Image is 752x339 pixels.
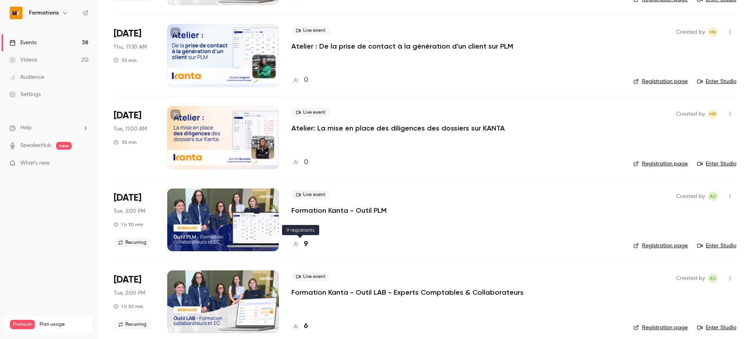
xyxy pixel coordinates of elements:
a: SpeakerHub [20,141,51,150]
span: Live event [291,272,330,281]
span: Help [20,124,32,132]
span: [DATE] [114,109,141,122]
span: MR [709,109,716,119]
span: Live event [291,190,330,199]
a: Atelier : De la prise de contact à la génération d'un client sur PLM [291,42,513,51]
a: Enter Studio [697,160,736,168]
a: Registration page [633,160,688,168]
a: Enter Studio [697,78,736,85]
h4: 0 [304,75,308,85]
h4: 9 [304,239,308,250]
h4: 0 [304,157,308,168]
div: Oct 14 Tue, 11:00 AM (Europe/Paris) [114,106,155,169]
a: Formation Kanta - Outil PLM [291,206,387,215]
span: Plan usage [40,321,88,328]
h6: Formations [29,9,59,17]
a: Enter Studio [697,242,736,250]
span: [DATE] [114,192,141,204]
a: 0 [291,157,308,168]
iframe: Noticeable Trigger [79,160,89,167]
span: Thu, 11:30 AM [114,43,147,51]
span: Recurring [114,320,151,329]
span: AC [710,274,716,283]
div: Audience [9,73,44,81]
span: Live event [291,108,330,117]
img: Formations [10,7,22,19]
span: Anaïs Cachelou [708,274,718,283]
span: Marion Roquet [708,109,718,119]
span: Created by [676,27,705,37]
a: Formation Kanta - Outil LAB - Experts Comptables & Collaborateurs [291,288,524,297]
a: 6 [291,321,308,332]
span: Recurring [114,238,151,247]
span: Live event [291,26,330,35]
div: 1 h 30 min [114,221,143,228]
span: What's new [20,159,50,167]
div: Events [9,39,36,47]
span: MR [709,27,716,37]
span: Created by [676,274,705,283]
div: 30 min [114,57,137,63]
span: Tue, 2:00 PM [114,207,145,215]
span: Premium [10,320,35,329]
a: 9 [291,239,308,250]
a: Atelier: La mise en place des diligences des dossiers sur KANTA [291,123,505,133]
span: [DATE] [114,27,141,40]
div: 1 h 30 min [114,303,143,310]
a: Registration page [633,78,688,85]
div: Settings [9,91,41,98]
span: [DATE] [114,274,141,286]
div: Oct 14 Tue, 2:00 PM (Europe/Paris) [114,189,155,251]
a: Registration page [633,242,688,250]
span: Created by [676,192,705,201]
div: Oct 9 Thu, 11:30 AM (Europe/Paris) [114,24,155,87]
div: 30 min [114,139,137,145]
a: Registration page [633,324,688,332]
span: Anaïs Cachelou [708,192,718,201]
a: 0 [291,75,308,85]
div: Oct 14 Tue, 2:00 PM (Europe/Paris) [114,270,155,333]
span: Created by [676,109,705,119]
div: Videos [9,56,37,64]
a: Enter Studio [697,324,736,332]
span: Marion Roquet [708,27,718,37]
span: Tue, 2:00 PM [114,289,145,297]
span: new [56,142,72,150]
h4: 6 [304,321,308,332]
span: AC [710,192,716,201]
span: Tue, 11:00 AM [114,125,147,133]
li: help-dropdown-opener [9,124,89,132]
